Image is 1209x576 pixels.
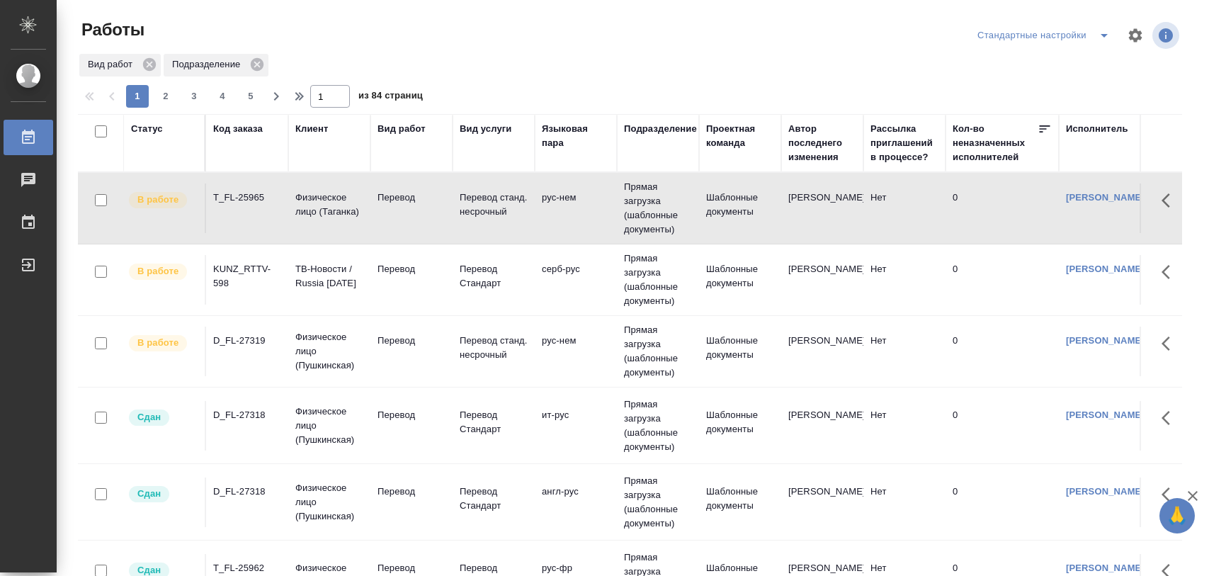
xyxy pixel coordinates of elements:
[699,183,781,233] td: Шаблонные документы
[617,316,699,387] td: Прямая загрузка (шаблонные документы)
[378,408,445,422] p: Перевод
[706,122,774,150] div: Проектная команда
[172,57,245,72] p: Подразделение
[863,255,946,305] td: Нет
[295,330,363,373] p: Физическое лицо (Пушкинская)
[127,408,198,427] div: Менеджер проверил работу исполнителя, передает ее на следующий этап
[79,54,161,77] div: Вид работ
[460,408,528,436] p: Перевод Стандарт
[781,401,863,451] td: [PERSON_NAME]
[617,467,699,538] td: Прямая загрузка (шаблонные документы)
[1152,22,1182,49] span: Посмотреть информацию
[863,327,946,376] td: Нет
[378,561,445,575] p: Перевод
[1066,410,1145,420] a: [PERSON_NAME]
[699,401,781,451] td: Шаблонные документы
[131,122,163,136] div: Статус
[863,401,946,451] td: Нет
[460,122,512,136] div: Вид услуги
[781,327,863,376] td: [PERSON_NAME]
[378,262,445,276] p: Перевод
[213,262,281,290] div: KUNZ_RTTV-598
[1066,264,1145,274] a: [PERSON_NAME]
[535,183,617,233] td: рус-нем
[211,85,234,108] button: 4
[358,87,423,108] span: из 84 страниц
[378,122,426,136] div: Вид работ
[239,89,262,103] span: 5
[213,191,281,205] div: T_FL-25965
[535,327,617,376] td: рус-нем
[1153,478,1187,512] button: Здесь прячутся важные кнопки
[137,264,178,278] p: В работе
[239,85,262,108] button: 5
[213,408,281,422] div: D_FL-27318
[1153,401,1187,435] button: Здесь прячутся важные кнопки
[460,262,528,290] p: Перевод Стандарт
[88,57,137,72] p: Вид работ
[295,481,363,524] p: Физическое лицо (Пушкинская)
[699,478,781,527] td: Шаблонные документы
[953,122,1038,164] div: Кол-во неназначенных исполнителей
[127,485,198,504] div: Менеджер проверил работу исполнителя, передает ее на следующий этап
[137,193,178,207] p: В работе
[1066,335,1145,346] a: [PERSON_NAME]
[1159,498,1195,533] button: 🙏
[460,334,528,362] p: Перевод станд. несрочный
[213,485,281,499] div: D_FL-27318
[295,405,363,447] p: Физическое лицо (Пушкинская)
[378,334,445,348] p: Перевод
[211,89,234,103] span: 4
[1118,18,1152,52] span: Настроить таблицу
[946,401,1059,451] td: 0
[213,334,281,348] div: D_FL-27319
[863,478,946,527] td: Нет
[127,334,198,353] div: Исполнитель выполняет работу
[699,255,781,305] td: Шаблонные документы
[378,485,445,499] p: Перевод
[535,478,617,527] td: англ-рус
[946,327,1059,376] td: 0
[137,487,161,501] p: Сдан
[213,122,263,136] div: Код заказа
[1066,122,1128,136] div: Исполнитель
[1153,255,1187,289] button: Здесь прячутся важные кнопки
[378,191,445,205] p: Перевод
[295,262,363,290] p: ТВ-Новости / Russia [DATE]
[617,390,699,461] td: Прямая загрузка (шаблонные документы)
[870,122,938,164] div: Рассылка приглашений в процессе?
[624,122,697,136] div: Подразделение
[137,336,178,350] p: В работе
[213,561,281,575] div: T_FL-25962
[1165,501,1189,531] span: 🙏
[542,122,610,150] div: Языковая пара
[154,89,177,103] span: 2
[460,191,528,219] p: Перевод станд. несрочный
[137,410,161,424] p: Сдан
[295,191,363,219] p: Физическое лицо (Таганка)
[164,54,268,77] div: Подразделение
[781,478,863,527] td: [PERSON_NAME]
[946,255,1059,305] td: 0
[183,89,205,103] span: 3
[863,183,946,233] td: Нет
[1153,327,1187,361] button: Здесь прячутся важные кнопки
[946,478,1059,527] td: 0
[617,244,699,315] td: Прямая загрузка (шаблонные документы)
[78,18,144,41] span: Работы
[295,122,328,136] div: Клиент
[127,191,198,210] div: Исполнитель выполняет работу
[781,255,863,305] td: [PERSON_NAME]
[535,401,617,451] td: ит-рус
[1153,183,1187,218] button: Здесь прячутся важные кнопки
[974,24,1118,47] div: split button
[183,85,205,108] button: 3
[535,255,617,305] td: серб-рус
[154,85,177,108] button: 2
[699,327,781,376] td: Шаблонные документы
[946,183,1059,233] td: 0
[127,262,198,281] div: Исполнитель выполняет работу
[1066,563,1145,573] a: [PERSON_NAME]
[1066,486,1145,497] a: [PERSON_NAME]
[781,183,863,233] td: [PERSON_NAME]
